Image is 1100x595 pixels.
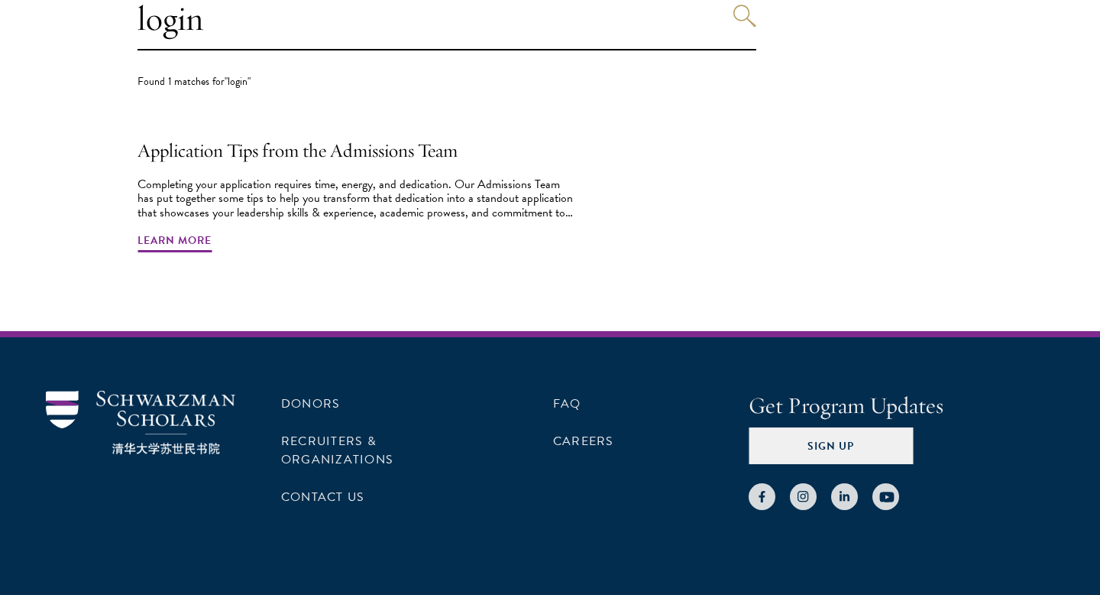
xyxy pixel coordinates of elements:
[46,391,235,454] img: Schwarzman Scholars
[553,395,581,413] a: FAQ
[225,73,251,89] span: "login"
[749,391,1054,421] h4: Get Program Updates
[281,432,393,469] a: Recruiters & Organizations
[137,135,577,255] a: Application Tips from the Admissions Team Completing your application requires time, energy, and ...
[137,231,212,255] span: Learn More
[281,395,340,413] a: Donors
[749,428,913,464] button: Sign Up
[137,177,577,219] div: Completing your application requires time, energy, and dedication. Our Admissions Team has put to...
[553,432,614,450] a: Careers
[281,488,364,506] a: Contact Us
[733,5,756,28] button: Search
[137,73,756,89] div: Found 1 matches for
[137,135,577,166] h2: Application Tips from the Admissions Team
